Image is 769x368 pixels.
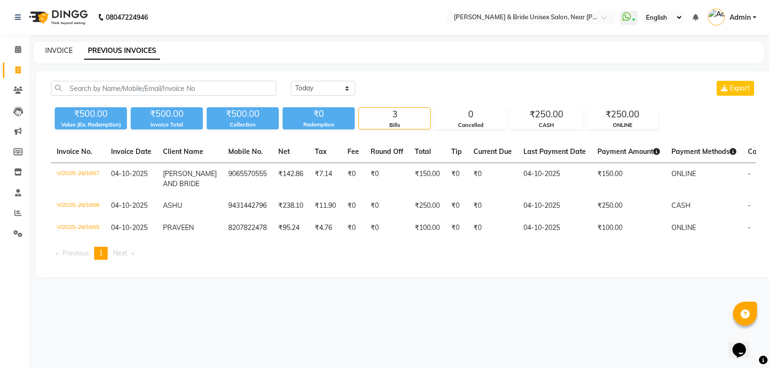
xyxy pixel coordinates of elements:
div: 3 [359,108,430,121]
span: Next [113,249,127,257]
span: 1 [99,249,103,257]
span: ASHU [163,201,182,210]
td: 04-10-2025 [518,217,592,239]
img: Admin [708,9,725,25]
td: ₹0 [446,195,468,217]
div: Value (Ex. Redemption) [55,121,127,129]
span: 04-10-2025 [111,201,148,210]
span: Tax [315,147,327,156]
div: ₹250.00 [511,108,582,121]
span: ONLINE [671,169,696,178]
td: 9065570555 [223,163,273,195]
div: ONLINE [587,121,658,129]
div: CASH [511,121,582,129]
td: ₹142.86 [273,163,309,195]
span: Invoice Date [111,147,151,156]
span: Net [278,147,290,156]
td: 04-10-2025 [518,195,592,217]
div: Cancelled [435,121,506,129]
b: 08047224946 [106,4,148,31]
td: ₹95.24 [273,217,309,239]
span: Payment Methods [671,147,736,156]
td: ₹0 [468,195,518,217]
input: Search by Name/Mobile/Email/Invoice No [51,81,276,96]
nav: Pagination [51,247,756,260]
td: ₹0 [468,163,518,195]
td: 8207822478 [223,217,273,239]
div: 0 [435,108,506,121]
td: 04-10-2025 [518,163,592,195]
span: Mobile No. [228,147,263,156]
td: ₹150.00 [409,163,446,195]
td: ₹250.00 [409,195,446,217]
span: Client Name [163,147,203,156]
td: V/2025-26/1657 [51,163,105,195]
span: Current Due [473,147,512,156]
td: ₹100.00 [409,217,446,239]
div: ₹500.00 [55,107,127,121]
div: Invoice Total [131,121,203,129]
span: Fee [347,147,359,156]
span: 04-10-2025 [111,169,148,178]
div: Bills [359,121,430,129]
span: 04-10-2025 [111,223,148,232]
td: ₹0 [468,217,518,239]
td: ₹150.00 [592,163,666,195]
td: V/2025-26/1655 [51,217,105,239]
div: ₹0 [283,107,355,121]
td: ₹100.00 [592,217,666,239]
div: ₹500.00 [207,107,279,121]
span: - [748,201,751,210]
td: ₹0 [446,217,468,239]
td: ₹238.10 [273,195,309,217]
span: Total [415,147,431,156]
button: Export [717,81,754,96]
td: ₹7.14 [309,163,342,195]
td: ₹0 [342,217,365,239]
div: ₹250.00 [587,108,658,121]
div: ₹500.00 [131,107,203,121]
span: Payment Amount [597,147,660,156]
td: ₹11.90 [309,195,342,217]
td: ₹0 [446,163,468,195]
td: ₹4.76 [309,217,342,239]
td: ₹0 [365,217,409,239]
td: ₹0 [342,163,365,195]
td: ₹0 [365,195,409,217]
div: Collection [207,121,279,129]
td: ₹0 [365,163,409,195]
span: ONLINE [671,223,696,232]
span: Previous [62,249,89,257]
td: 9431442796 [223,195,273,217]
td: ₹0 [342,195,365,217]
td: V/2025-26/1656 [51,195,105,217]
span: [PERSON_NAME] AND BRIDE [163,169,217,188]
a: PREVIOUS INVOICES [84,42,160,60]
span: Admin [730,13,751,23]
div: Redemption [283,121,355,129]
span: Tip [451,147,462,156]
img: logo [25,4,90,31]
span: Last Payment Date [523,147,586,156]
iframe: chat widget [729,330,759,358]
td: ₹250.00 [592,195,666,217]
span: Round Off [371,147,403,156]
span: - [748,223,751,232]
span: CASH [671,201,691,210]
span: Invoice No. [57,147,92,156]
span: - [748,169,751,178]
a: INVOICE [45,46,73,55]
span: Export [730,84,750,92]
span: PRAVEEN [163,223,194,232]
